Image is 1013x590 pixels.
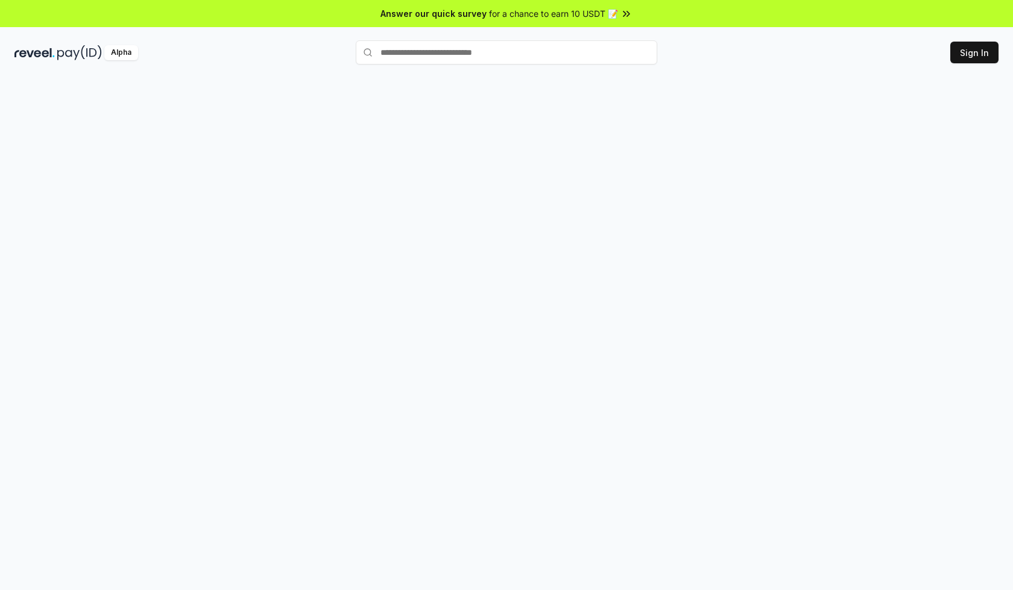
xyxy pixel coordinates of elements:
[950,42,999,63] button: Sign In
[380,7,487,20] span: Answer our quick survey
[57,45,102,60] img: pay_id
[104,45,138,60] div: Alpha
[14,45,55,60] img: reveel_dark
[489,7,618,20] span: for a chance to earn 10 USDT 📝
